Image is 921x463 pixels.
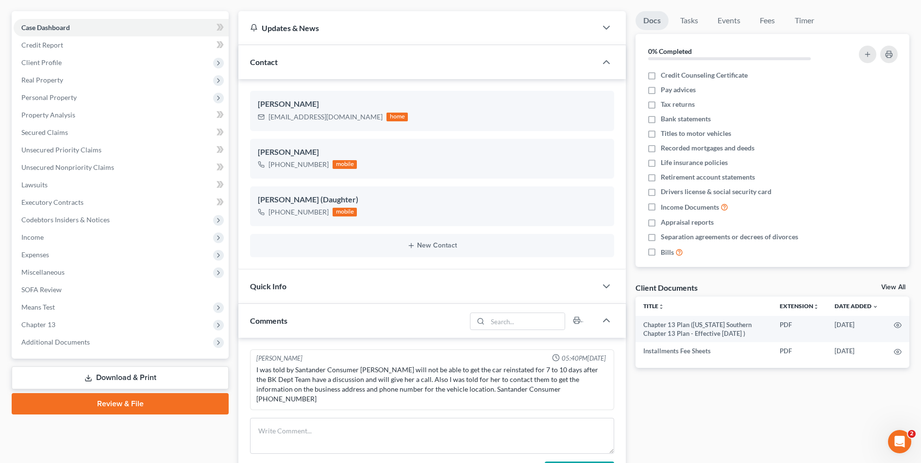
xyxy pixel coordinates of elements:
[658,304,664,310] i: unfold_more
[250,281,286,291] span: Quick Info
[636,282,698,293] div: Client Documents
[872,304,878,310] i: expand_more
[14,124,229,141] a: Secured Claims
[386,113,408,121] div: home
[672,11,706,30] a: Tasks
[258,242,606,249] button: New Contact
[636,316,772,343] td: Chapter 13 Plan ([US_STATE] Southern Chapter 13 Plan - Effective [DATE] )
[661,70,748,80] span: Credit Counseling Certificate
[258,99,606,110] div: [PERSON_NAME]
[881,284,905,291] a: View All
[661,187,771,197] span: Drivers license & social security card
[648,47,692,55] strong: 0% Completed
[268,160,329,169] div: [PHONE_NUMBER]
[21,181,48,189] span: Lawsuits
[908,430,916,438] span: 2
[14,176,229,194] a: Lawsuits
[21,233,44,241] span: Income
[268,207,329,217] div: [PHONE_NUMBER]
[256,365,608,404] div: I was told by Santander Consumer [PERSON_NAME] will not be able to get the car reinstated for 7 t...
[562,354,606,363] span: 05:40PM[DATE]
[661,85,696,95] span: Pay advices
[636,342,772,360] td: Installments Fee Sheets
[752,11,783,30] a: Fees
[21,285,62,294] span: SOFA Review
[21,163,114,171] span: Unsecured Nonpriority Claims
[661,129,731,138] span: Titles to motor vehicles
[21,128,68,136] span: Secured Claims
[661,158,728,167] span: Life insurance policies
[250,316,287,325] span: Comments
[21,215,110,224] span: Codebtors Insiders & Notices
[21,93,77,101] span: Personal Property
[835,302,878,310] a: Date Added expand_more
[14,159,229,176] a: Unsecured Nonpriority Claims
[813,304,819,310] i: unfold_more
[661,172,755,182] span: Retirement account statements
[661,232,798,242] span: Separation agreements or decrees of divorces
[661,202,719,212] span: Income Documents
[487,313,565,330] input: Search...
[21,41,63,49] span: Credit Report
[21,76,63,84] span: Real Property
[21,111,75,119] span: Property Analysis
[258,147,606,158] div: [PERSON_NAME]
[21,268,65,276] span: Miscellaneous
[21,303,55,311] span: Means Test
[827,342,886,360] td: [DATE]
[772,342,827,360] td: PDF
[14,106,229,124] a: Property Analysis
[21,250,49,259] span: Expenses
[268,112,383,122] div: [EMAIL_ADDRESS][DOMAIN_NAME]
[710,11,748,30] a: Events
[661,217,714,227] span: Appraisal reports
[21,23,70,32] span: Case Dashboard
[636,11,669,30] a: Docs
[661,114,711,124] span: Bank statements
[12,393,229,414] a: Review & File
[250,57,278,66] span: Contact
[661,99,695,109] span: Tax returns
[772,316,827,343] td: PDF
[258,194,606,206] div: [PERSON_NAME] (Daughter)
[14,19,229,36] a: Case Dashboard
[21,198,84,206] span: Executory Contracts
[333,208,357,216] div: mobile
[661,248,674,257] span: Bills
[14,281,229,298] a: SOFA Review
[643,302,664,310] a: Titleunfold_more
[12,366,229,389] a: Download & Print
[21,58,62,66] span: Client Profile
[661,143,754,153] span: Recorded mortgages and deeds
[256,354,302,363] div: [PERSON_NAME]
[333,160,357,169] div: mobile
[780,302,819,310] a: Extensionunfold_more
[827,316,886,343] td: [DATE]
[21,338,90,346] span: Additional Documents
[21,320,55,329] span: Chapter 13
[888,430,911,453] iframe: Intercom live chat
[787,11,822,30] a: Timer
[14,141,229,159] a: Unsecured Priority Claims
[14,36,229,54] a: Credit Report
[14,194,229,211] a: Executory Contracts
[250,23,585,33] div: Updates & News
[21,146,101,154] span: Unsecured Priority Claims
